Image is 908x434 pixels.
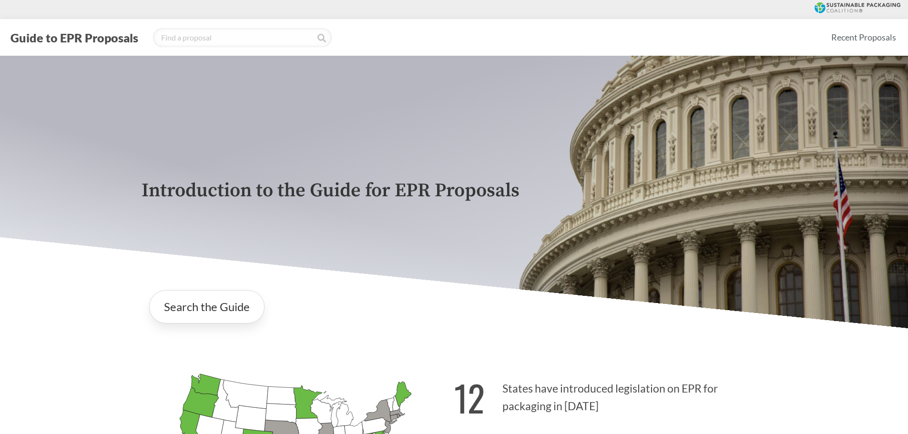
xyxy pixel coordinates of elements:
[149,290,265,323] a: Search the Guide
[153,28,332,47] input: Find a proposal
[454,365,767,424] p: States have introduced legislation on EPR for packaging in [DATE]
[8,30,141,45] button: Guide to EPR Proposals
[827,27,900,48] a: Recent Proposals
[454,371,485,424] strong: 12
[142,180,767,202] p: Introduction to the Guide for EPR Proposals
